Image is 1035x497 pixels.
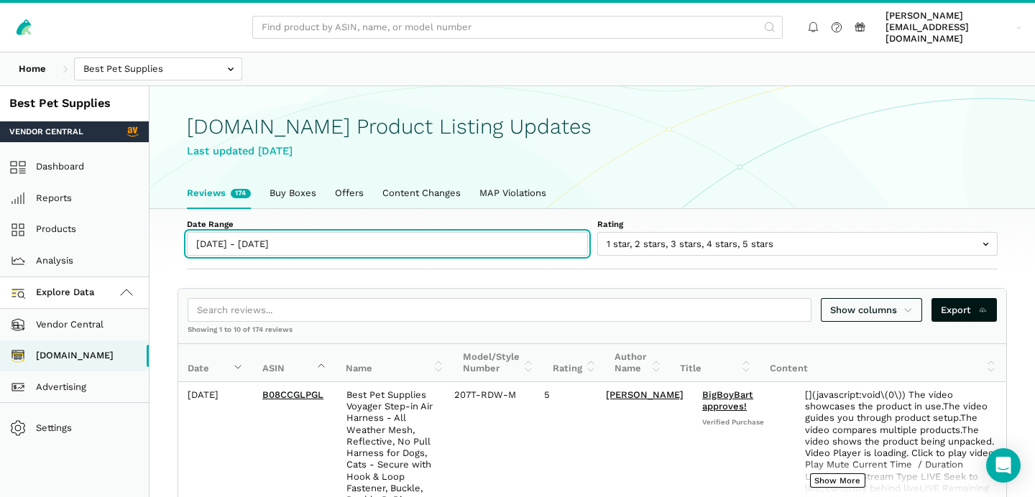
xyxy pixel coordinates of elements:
[986,448,1021,483] div: Open Intercom Messenger
[805,389,997,497] div: [](javascript:void\(0\)) The video showcases the product in use.The video guides you through prod...
[9,96,139,112] div: Best Pet Supplies
[885,10,1011,45] span: [PERSON_NAME][EMAIL_ADDRESS][DOMAIN_NAME]
[760,344,1006,382] th: Content: activate to sort column ascending
[187,143,998,159] div: Last updated [DATE]
[178,325,1006,343] div: Showing 1 to 10 of 174 reviews
[74,57,242,81] input: Best Pet Supplies
[14,284,95,302] span: Explore Data
[605,344,671,382] th: Author Name: activate to sort column ascending
[830,303,914,317] span: Show columns
[597,232,998,256] input: 1 star, 2 stars, 3 stars, 4 stars, 5 stars
[821,298,923,322] a: Show columns
[253,344,336,382] th: ASIN: activate to sort column ascending
[187,115,998,139] h1: [DOMAIN_NAME] Product Listing Updates
[702,389,753,412] a: BigBoyBart approves!
[373,178,470,208] a: Content Changes
[881,8,1026,47] a: [PERSON_NAME][EMAIL_ADDRESS][DOMAIN_NAME]
[336,344,454,382] th: Name: activate to sort column ascending
[188,298,811,322] input: Search reviews...
[941,303,988,317] span: Export
[187,218,588,230] label: Date Range
[260,178,326,208] a: Buy Boxes
[470,178,556,208] a: MAP Violations
[931,298,997,322] a: Export
[9,57,55,81] a: Home
[543,344,606,382] th: Rating: activate to sort column ascending
[231,189,251,198] span: New reviews in the last week
[597,218,998,230] label: Rating
[810,473,865,488] button: Show More
[262,389,323,400] a: B08CCGLPGL
[252,16,783,40] input: Find product by ASIN, name, or model number
[9,126,83,137] span: Vendor Central
[671,344,760,382] th: Title: activate to sort column ascending
[178,344,253,382] th: Date: activate to sort column ascending
[606,389,684,400] a: [PERSON_NAME]
[702,417,786,427] span: Verified Purchase
[178,178,260,208] a: Reviews174
[454,344,543,382] th: Model/Style Number: activate to sort column ascending
[326,178,373,208] a: Offers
